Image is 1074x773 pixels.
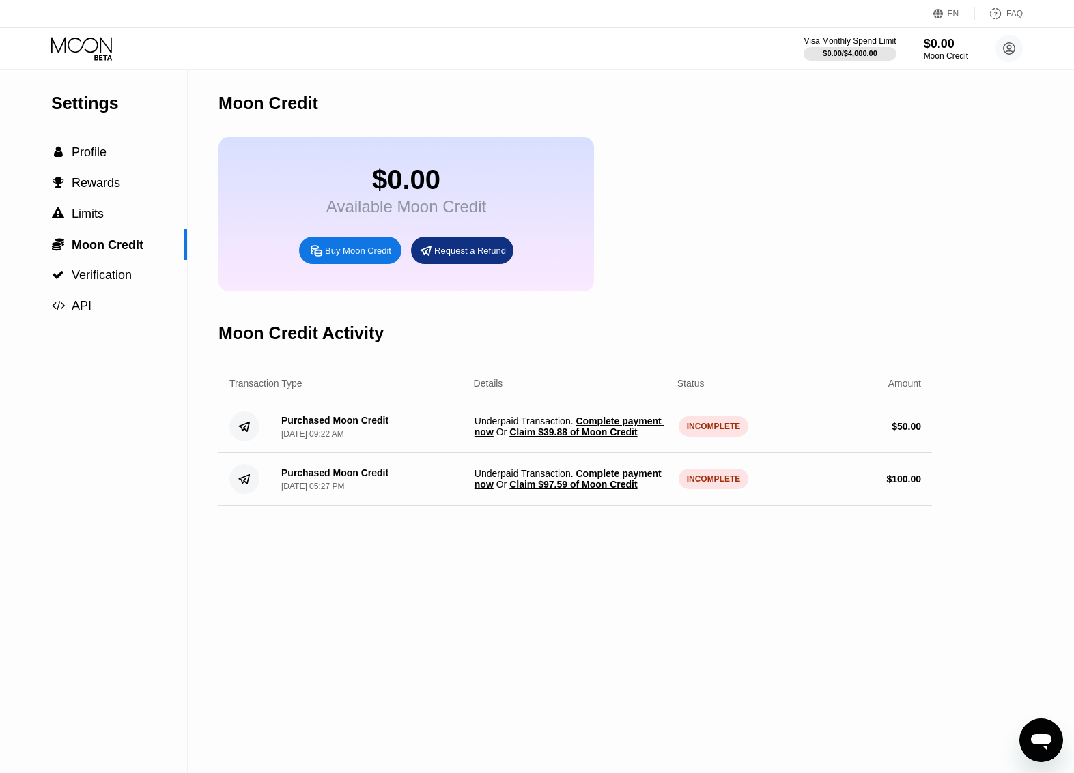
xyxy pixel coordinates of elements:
div: INCOMPLETE [679,416,749,437]
div: $0.00 [924,37,968,51]
div: Buy Moon Credit [325,245,391,257]
div: Purchased Moon Credit [281,415,388,426]
div:  [51,146,65,158]
div: FAQ [1006,9,1023,18]
div:  [51,177,65,189]
span: API [72,299,91,312]
span: Moon Credit [72,238,143,252]
div: Purchased Moon Credit [281,467,388,478]
div:  [51,269,65,281]
div: $ 100.00 [886,473,921,484]
span:  [52,300,65,312]
span:  [52,269,64,281]
div:  [51,237,65,251]
div: Moon Credit [218,93,318,113]
span:  [52,207,64,220]
span: Or [494,479,509,490]
span: Or [494,426,509,437]
div: Moon Credit Activity [218,323,384,343]
span: Rewards [72,176,120,190]
div: Details [474,378,503,389]
div: Status [677,378,705,389]
div: Request a Refund [411,237,513,264]
span: Complete payment now [475,415,664,437]
div: Visa Monthly Spend Limit [804,36,896,46]
div: $0.00 [326,164,486,195]
span: Underpaid Transaction . [475,468,668,490]
span: Underpaid Transaction . [475,415,668,437]
div: Available Moon Credit [326,197,486,216]
div: [DATE] 09:22 AM [281,429,344,439]
span: Claim $97.59 of Moon Credit [509,479,637,490]
div: EN [933,7,975,20]
div: Moon Credit [924,51,968,61]
div: $ 50.00 [892,421,921,432]
div: $0.00Moon Credit [924,37,968,61]
div: EN [948,9,959,18]
span: Verification [72,268,132,282]
span:  [52,237,64,251]
div: Visa Monthly Spend Limit$0.00/$4,000.00 [804,36,896,61]
div: Settings [51,93,187,113]
div: INCOMPLETE [679,469,749,489]
div: $0.00 / $4,000.00 [823,49,877,57]
div: FAQ [975,7,1023,20]
div: Buy Moon Credit [299,237,401,264]
div: Amount [888,378,921,389]
span: Complete payment now [475,468,664,490]
div: [DATE] 05:27 PM [281,482,344,491]
div: Transaction Type [229,378,302,389]
div:  [51,300,65,312]
div:  [51,207,65,220]
span: Claim $39.88 of Moon Credit [509,426,637,437]
span:  [53,177,64,189]
div: Request a Refund [434,245,506,257]
span: Profile [72,145,107,159]
span:  [54,146,63,158]
span: Limits [72,207,104,220]
iframe: Button to launch messaging window [1019,718,1063,762]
